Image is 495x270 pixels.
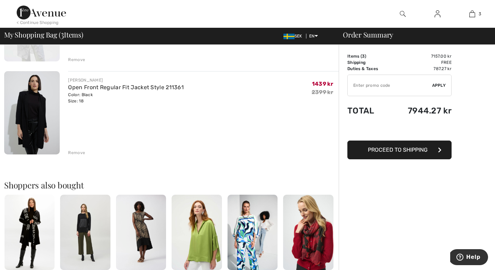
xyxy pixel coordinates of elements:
[309,34,318,39] span: EN
[312,89,333,95] s: 2399 kr
[335,31,491,38] div: Order Summary
[368,146,428,153] span: Proceed to Shipping
[60,195,110,270] img: Crew Neck Pullover with Pockets Style 244084
[4,31,83,38] span: My Shopping Bag ( Items)
[390,59,452,66] td: Free
[17,6,66,19] img: 1ère Avenue
[347,53,390,59] td: Items ( )
[283,195,333,270] img: Fringed Ombre Button Detail Style 254974
[68,150,85,156] div: Remove
[347,99,390,123] td: Total
[5,195,55,270] img: Collarless Casual Long Sleeve Style 214144U
[172,195,222,270] img: Casual V-Neck Pullover Style 252059
[400,10,406,18] img: search the website
[435,10,440,18] img: My Info
[68,84,184,91] a: Open Front Regular Fit Jacket Style 211361
[362,54,365,59] span: 3
[479,11,481,17] span: 3
[283,34,305,39] span: SEK
[116,195,166,270] img: Tropical Print High-Low Dress Style 251107
[312,81,333,87] span: 1439 kr
[390,66,452,72] td: 787.27 kr
[347,123,452,138] iframe: PayPal
[68,92,184,104] div: Color: Black Size: 18
[4,71,60,155] img: Open Front Regular Fit Jacket Style 211361
[450,249,488,267] iframe: Opens a widget where you can find more information
[390,53,452,59] td: 7157.00 kr
[390,99,452,123] td: 7944.27 kr
[348,75,432,96] input: Promo code
[347,66,390,72] td: Duties & Taxes
[347,59,390,66] td: Shipping
[61,29,64,39] span: 3
[432,82,446,88] span: Apply
[429,10,446,18] a: Sign In
[455,10,489,18] a: 3
[4,181,339,189] h2: Shoppers also bought
[228,195,278,270] img: Puff Sleeve Pullover, Abstract Print Style 252085
[347,141,452,159] button: Proceed to Shipping
[17,19,59,26] div: < Continue Shopping
[68,57,85,63] div: Remove
[469,10,475,18] img: My Bag
[68,77,184,83] div: [PERSON_NAME]
[283,34,295,39] img: Swedish Frona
